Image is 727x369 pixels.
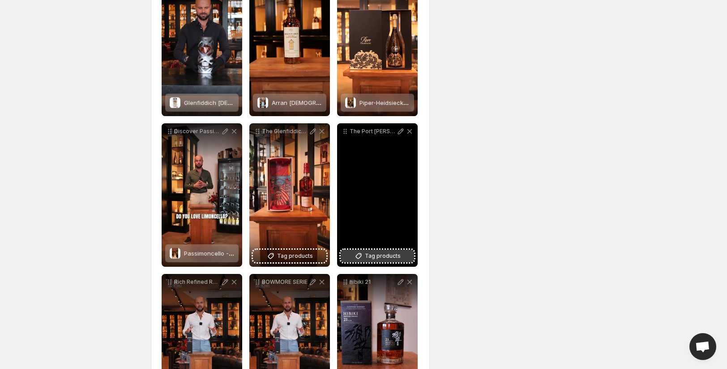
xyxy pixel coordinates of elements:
[174,278,221,286] p: Rich Refined Remarkably Sherried Introducing the new Bowmore [PERSON_NAME] Oak Cask range a celeb...
[272,99,589,106] span: Arran [DEMOGRAPHIC_DATA] 1996 2015 - MountLaren - [GEOGRAPHIC_DATA] 103 - Private Cask 53.5% (1 o...
[350,128,396,135] p: The Port [PERSON_NAME] The legendary silent gem of Islay [GEOGRAPHIC_DATA][PERSON_NAME] located o...
[262,278,308,286] p: BOWMORE SERIE
[162,123,242,267] div: Discover Passimoncello The essence of Italian sunshine bottled in [GEOGRAPHIC_DATA] Passimoncello...
[277,252,313,260] span: Tag products
[262,128,308,135] p: The Glenfiddich Grand Chteau [DEMOGRAPHIC_DATA] where Speyside heritage meets Bordeaux Grandeur T...
[359,99,519,106] span: Piper-Heidsieck Rare - Millésime 2013 - Champagne Brut
[337,123,418,267] div: The Port [PERSON_NAME] The legendary silent gem of Islay [GEOGRAPHIC_DATA][PERSON_NAME] located o...
[184,99,418,106] span: Glenfiddich [DEMOGRAPHIC_DATA] 2022 - Time Re:Imagined Cumulative Time 43%
[350,278,396,286] p: hibiki 21
[365,252,401,260] span: Tag products
[253,250,326,262] button: Tag products
[174,128,221,135] p: Discover Passimoncello The essence of Italian sunshine bottled in [GEOGRAPHIC_DATA] Passimoncello...
[689,333,716,360] a: Open chat
[184,250,326,257] span: Passimoncello - Premium Quality 29% (Limoncello)
[341,250,414,262] button: Tag products
[249,123,330,267] div: The Glenfiddich Grand Chteau [DEMOGRAPHIC_DATA] where Speyside heritage meets Bordeaux Grandeur T...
